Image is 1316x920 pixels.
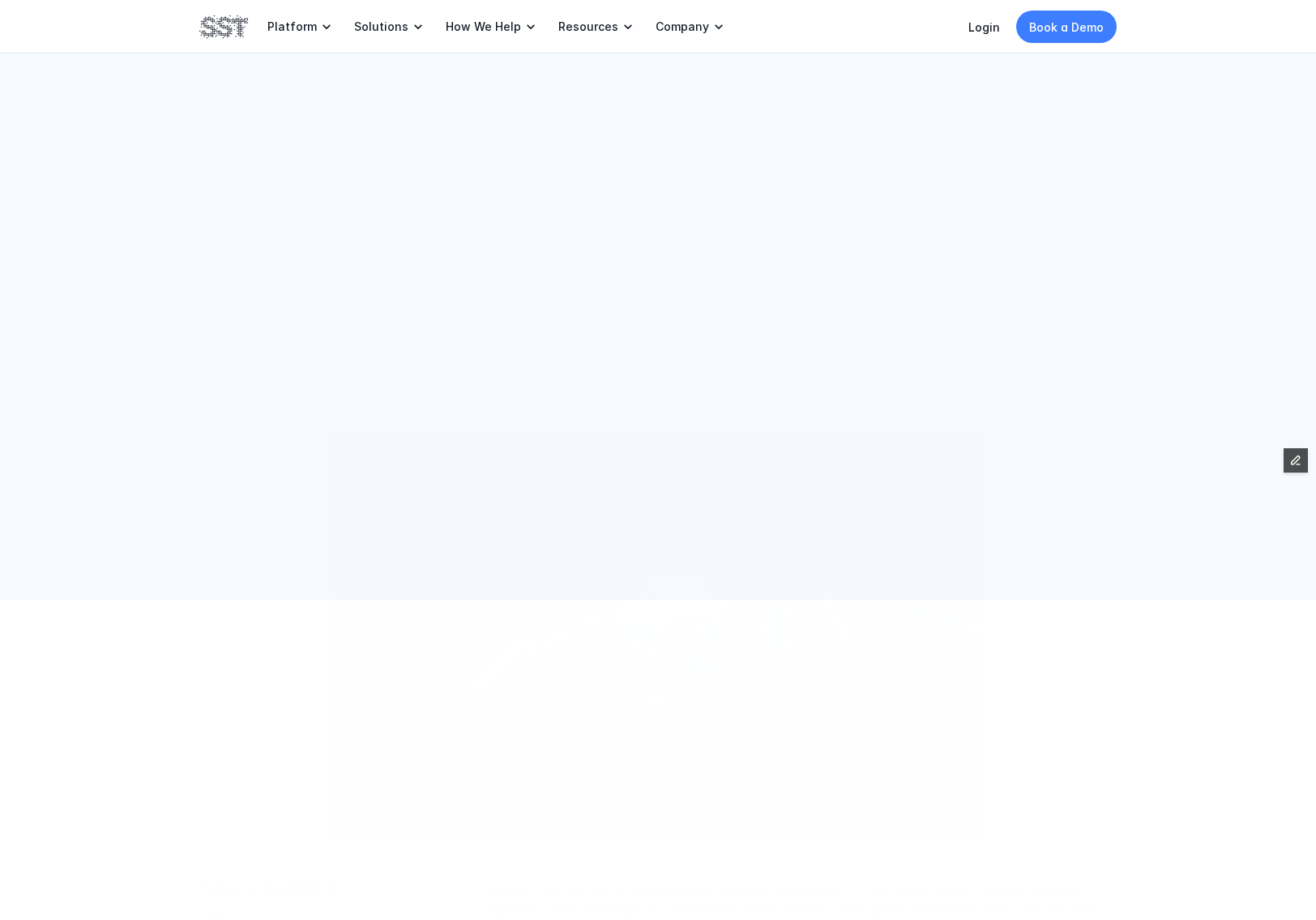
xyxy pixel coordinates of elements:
[1029,19,1104,36] p: Book a Demo
[968,20,1000,34] a: Login
[1016,11,1117,43] a: Book a Demo
[1284,448,1308,473] button: Edit Framer Content
[539,362,578,400] img: SST logo
[647,323,691,342] p: [DATE]
[291,170,1025,255] h1: How AI Can Help Reduce Medical Malpractice Risk and Improve Clinical Accountability
[656,19,709,34] p: Company
[587,373,777,390] p: Surgical Safety Technologies
[354,19,408,34] p: Solutions
[199,880,335,898] p: Table of Contents
[575,143,741,160] p: ARTIFICIAL INTELLIGENCE
[334,433,982,848] img: Two clinicians in an operating room, looking down at table
[558,19,618,34] p: Resources
[267,19,317,34] p: Platform
[199,13,248,41] img: SST logo
[337,264,979,303] p: Learn how AI helps prevent medical errors, reduce malpractice risk, and improve clinical accounta...
[446,19,521,34] p: How We Help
